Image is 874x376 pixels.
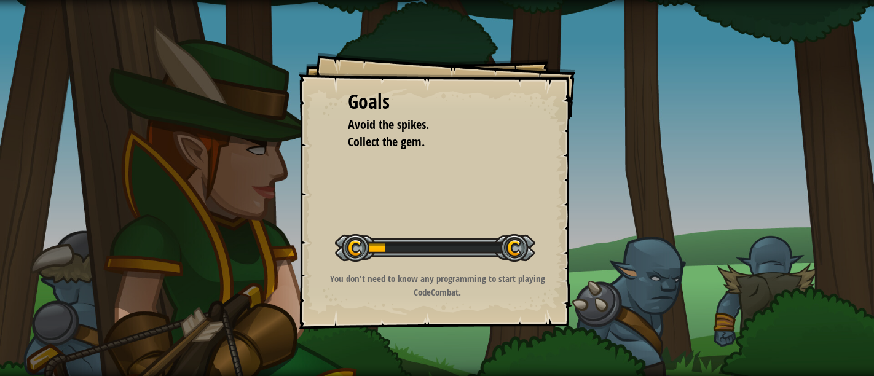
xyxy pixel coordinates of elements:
span: Avoid the spikes. [348,116,429,133]
div: Goals [348,88,526,116]
li: Avoid the spikes. [333,116,523,134]
li: Collect the gem. [333,133,523,151]
p: You don't need to know any programming to start playing CodeCombat. [314,272,561,299]
span: Collect the gem. [348,133,425,150]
